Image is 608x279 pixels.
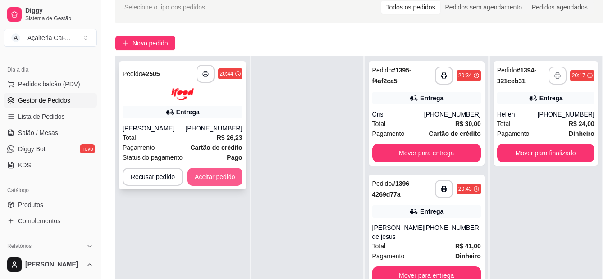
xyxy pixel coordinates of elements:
span: Diggy [25,7,93,15]
span: KDS [18,161,31,170]
div: Açaiteria CaF ... [27,33,70,42]
span: Pedido [372,180,392,187]
div: [PHONE_NUMBER] [538,110,594,119]
div: 20:17 [572,72,585,79]
span: Diggy Bot [18,144,46,153]
div: Entrega [420,94,443,103]
div: Dia a dia [4,63,97,77]
span: Selecione o tipo dos pedidos [124,2,205,12]
div: [PERSON_NAME] [123,124,186,133]
a: DiggySistema de Gestão [4,4,97,25]
a: KDS [4,158,97,172]
span: Salão / Mesas [18,128,58,137]
div: Cris [372,110,424,119]
a: Diggy Botnovo [4,142,97,156]
div: Entrega [420,207,443,216]
strong: Cartão de crédito [190,144,242,151]
span: Relatórios [7,243,32,250]
span: Pedidos balcão (PDV) [18,80,80,89]
span: Produtos [18,200,43,209]
div: Todos os pedidos [381,1,440,13]
div: [PERSON_NAME] de jesus [372,223,424,241]
span: Novo pedido [133,38,168,48]
div: [PHONE_NUMBER] [186,124,242,133]
span: Sistema de Gestão [25,15,93,22]
strong: # 1396-4269d77a [372,180,411,198]
div: Pedidos agendados [527,1,593,13]
span: Pagamento [372,251,405,261]
span: Total [497,119,511,129]
span: Pedido [123,70,142,77]
div: [PHONE_NUMBER] [424,110,481,119]
a: Complementos [4,214,97,228]
strong: # 1395-f4af2ca5 [372,67,411,85]
a: Produtos [4,198,97,212]
div: [PHONE_NUMBER] [424,223,481,241]
div: Entrega [176,108,200,117]
button: [PERSON_NAME] [4,254,97,275]
button: Novo pedido [115,36,175,50]
strong: R$ 30,00 [455,120,481,127]
a: Lista de Pedidos [4,109,97,124]
span: Total [123,133,136,143]
span: Pedido [497,67,517,74]
strong: R$ 24,00 [569,120,594,127]
span: Pagamento [123,143,155,153]
strong: # 2505 [142,70,160,77]
strong: # 1394-321ceb31 [497,67,536,85]
span: Pagamento [497,129,530,139]
span: plus [123,40,129,46]
div: Entrega [539,94,563,103]
strong: Cartão de crédito [429,130,481,137]
span: Total [372,119,386,129]
strong: R$ 26,23 [217,134,242,141]
span: Pagamento [372,129,405,139]
span: Status do pagamento [123,153,183,162]
button: Mover para finalizado [497,144,594,162]
span: Complementos [18,216,60,225]
strong: Dinheiro [569,130,594,137]
button: Recusar pedido [123,168,183,186]
div: 20:44 [220,70,233,77]
div: 20:34 [458,72,472,79]
span: A [11,33,20,42]
span: Pedido [372,67,392,74]
button: Pedidos balcão (PDV) [4,77,97,91]
div: Pedidos sem agendamento [440,1,527,13]
button: Mover para entrega [372,144,481,162]
strong: Pago [227,154,242,161]
img: ifood [171,88,194,100]
div: 20:43 [458,185,472,193]
span: Gestor de Pedidos [18,96,70,105]
div: Hellen [497,110,538,119]
a: Gestor de Pedidos [4,93,97,108]
span: Total [372,241,386,251]
span: Lista de Pedidos [18,112,65,121]
button: Select a team [4,29,97,47]
strong: R$ 41,00 [455,243,481,250]
button: Aceitar pedido [187,168,242,186]
a: Salão / Mesas [4,126,97,140]
span: [PERSON_NAME] [25,261,82,269]
strong: Dinheiro [455,252,481,260]
div: Catálogo [4,183,97,198]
